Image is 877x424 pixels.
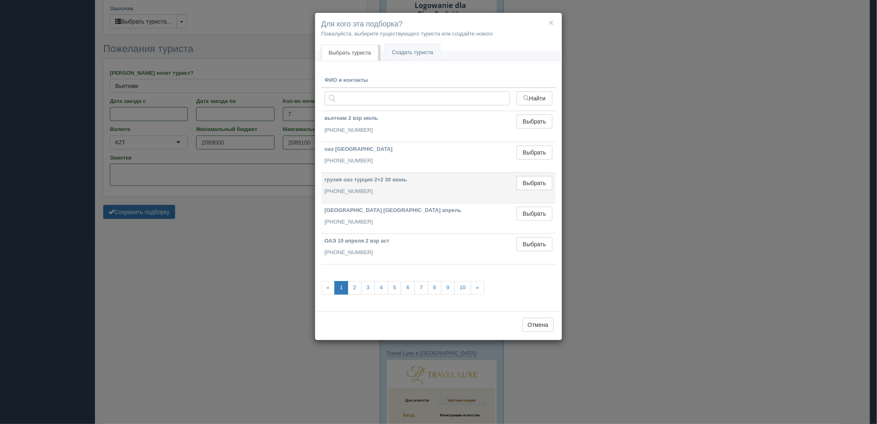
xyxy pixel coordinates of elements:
[415,281,428,295] a: 7
[517,91,552,105] button: Найти
[401,281,415,295] a: 6
[549,18,554,27] button: ×
[325,188,510,195] p: [PHONE_NUMBER]
[325,146,393,152] b: оаэ [GEOGRAPHIC_DATA]
[388,281,401,295] a: 5
[321,19,556,30] h4: Для кого эта подборка?
[325,115,378,121] b: вьетнам 2 взр июль
[321,30,556,38] p: Пожалуйста, выберите существующего туриста или создайте нового
[325,91,510,105] input: Поиск по ФИО, паспорту или контактам
[325,238,389,244] b: ОАЭ 10 апреля 2 взр аст
[325,176,407,183] b: грузия оаэ турция 2+2 30 июнь
[325,157,510,165] p: [PHONE_NUMBER]
[361,281,375,295] a: 3
[348,281,361,295] a: 2
[325,126,510,134] p: [PHONE_NUMBER]
[522,318,554,332] button: Отмена
[517,237,552,251] button: Выбрать
[325,218,510,226] p: [PHONE_NUMBER]
[428,281,441,295] a: 8
[334,281,348,295] a: 1
[384,44,441,61] a: Создать туриста
[454,281,471,295] a: 10
[325,249,510,257] p: [PHONE_NUMBER]
[375,281,388,295] a: 4
[517,207,552,221] button: Выбрать
[321,45,378,61] a: Выбрать туриста
[325,207,462,213] b: [GEOGRAPHIC_DATA] [GEOGRAPHIC_DATA] апрель
[471,281,484,295] a: »
[517,145,552,160] button: Выбрать
[517,114,552,129] button: Выбрать
[517,176,552,190] button: Выбрать
[321,281,335,295] span: «
[441,281,455,295] a: 9
[321,73,513,88] th: ФИО и контакты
